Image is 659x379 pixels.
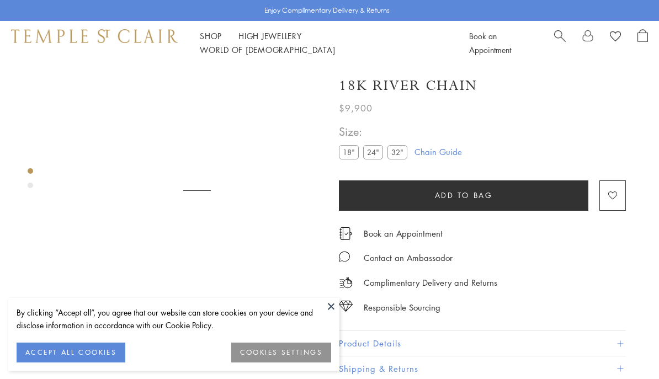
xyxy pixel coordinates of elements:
[339,122,412,141] span: Size:
[200,30,222,41] a: ShopShop
[604,327,648,368] iframe: Gorgias live chat messenger
[364,251,453,265] div: Contact an Ambassador
[469,30,511,55] a: Book an Appointment
[339,145,359,159] label: 18"
[339,301,353,312] img: icon_sourcing.svg
[339,276,353,290] img: icon_delivery.svg
[17,306,331,332] div: By clicking “Accept all”, you agree that our website can store cookies on your device and disclos...
[364,301,440,314] div: Responsible Sourcing
[11,29,178,42] img: Temple St. Clair
[387,145,407,159] label: 32"
[364,276,497,290] p: Complimentary Delivery and Returns
[637,29,648,57] a: Open Shopping Bag
[339,76,477,95] h1: 18K River Chain
[200,29,444,57] nav: Main navigation
[339,180,588,211] button: Add to bag
[28,166,33,197] div: Product gallery navigation
[17,343,125,362] button: ACCEPT ALL COOKIES
[339,101,373,115] span: $9,900
[364,227,443,239] a: Book an Appointment
[200,44,335,55] a: World of [DEMOGRAPHIC_DATA]World of [DEMOGRAPHIC_DATA]
[339,331,626,356] button: Product Details
[339,251,350,262] img: MessageIcon-01_2.svg
[264,5,390,16] p: Enjoy Complimentary Delivery & Returns
[363,145,383,159] label: 24"
[435,189,493,201] span: Add to bag
[414,146,462,158] a: Chain Guide
[238,30,302,41] a: High JewelleryHigh Jewellery
[231,343,331,362] button: COOKIES SETTINGS
[554,29,566,57] a: Search
[610,29,621,46] a: View Wishlist
[339,227,352,240] img: icon_appointment.svg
